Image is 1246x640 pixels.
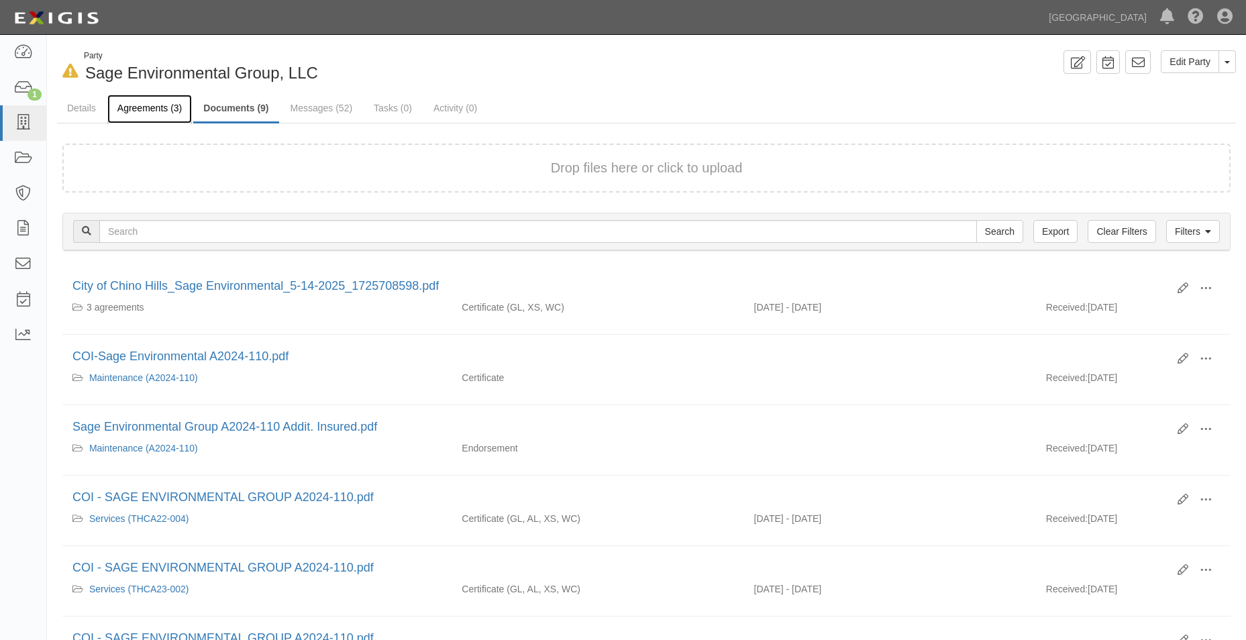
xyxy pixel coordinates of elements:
div: [DATE] [1036,582,1231,602]
div: Maintenance (A2024-110) [72,441,442,455]
button: Drop files here or click to upload [551,158,743,178]
div: Services (THCA23-002) Services (THCA22-004) Maintenance (A2024-110) [72,301,442,314]
div: City of Chino Hills_Sage Environmental_5-14-2025_1725708598.pdf [72,278,1167,295]
a: COI - SAGE ENVIRONMENTAL GROUP A2024-110.pdf [72,561,374,574]
a: [GEOGRAPHIC_DATA] [1042,4,1153,31]
div: Effective 06/06/2024 - Expiration 06/06/2025 [744,582,1036,596]
div: General Liability Auto Liability Excess/Umbrella Liability Workers Compensation/Employers Liability [452,582,743,596]
a: Sage Environmental Group A2024-110 Addit. Insured.pdf [72,420,377,433]
a: Filters [1166,220,1220,243]
a: Agreements (3) [107,95,192,123]
p: Received: [1046,512,1088,525]
i: Help Center - Complianz [1188,9,1204,25]
a: Tasks (0) [364,95,422,121]
p: Received: [1046,301,1088,314]
div: Sage Environmental Group, LLC [57,50,637,85]
div: Party [84,50,318,62]
div: General Liability Excess/Umbrella Liability Workers Compensation/Employers Liability [452,301,743,314]
div: Effective - Expiration [744,441,1036,442]
div: COI-Sage Environmental A2024-110.pdf [72,348,1167,366]
a: Services (THCA23-002) [89,584,189,594]
div: Services (THCA22-004) [72,512,442,525]
a: Activity (0) [423,95,487,121]
i: In Default since 06/09/2025 [62,64,79,78]
div: Maintenance (A2024-110) [72,371,442,384]
input: Search [99,220,977,243]
div: Sage Environmental Group A2024-110 Addit. Insured.pdf [72,419,1167,436]
div: Effective - Expiration [744,371,1036,372]
a: COI-Sage Environmental A2024-110.pdf [72,350,289,363]
a: Clear Filters [1088,220,1155,243]
div: [DATE] [1036,371,1231,391]
div: General Liability Auto Liability Excess/Umbrella Liability Workers Compensation/Employers Liability [452,512,743,525]
div: Services (THCA23-002) [72,582,442,596]
a: Maintenance (A2024-110) [89,372,198,383]
div: 1 [28,89,42,101]
div: Endorsement [452,441,743,455]
span: Sage Environmental Group, LLC [85,64,318,82]
p: Received: [1046,371,1088,384]
a: City of Chino Hills_Sage Environmental_5-14-2025_1725708598.pdf [72,279,439,292]
div: Effective 04/23/2025 - Expiration 04/23/2026 [744,301,1036,314]
a: Details [57,95,106,121]
a: COI - SAGE ENVIRONMENTAL GROUP A2024-110.pdf [72,490,374,504]
div: COI - SAGE ENVIRONMENTAL GROUP A2024-110.pdf [72,489,1167,506]
a: Maintenance (A2024-110) [89,443,198,454]
div: COI - SAGE ENVIRONMENTAL GROUP A2024-110.pdf [72,559,1167,577]
a: Export [1033,220,1078,243]
a: Messages (52) [280,95,363,121]
div: Effective 06/06/2024 - Expiration 06/06/2025 [744,512,1036,525]
div: [DATE] [1036,441,1231,462]
div: [DATE] [1036,301,1231,321]
img: logo-5460c22ac91f19d4615b14bd174203de0afe785f0fc80cf4dbbc73dc1793850b.png [10,6,103,30]
div: Certificate [452,371,743,384]
a: Services (THCA22-004) [89,513,189,524]
div: [DATE] [1036,512,1231,532]
p: Received: [1046,582,1088,596]
a: Documents (9) [193,95,278,123]
a: Edit Party [1161,50,1219,73]
p: Received: [1046,441,1088,455]
input: Search [976,220,1023,243]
